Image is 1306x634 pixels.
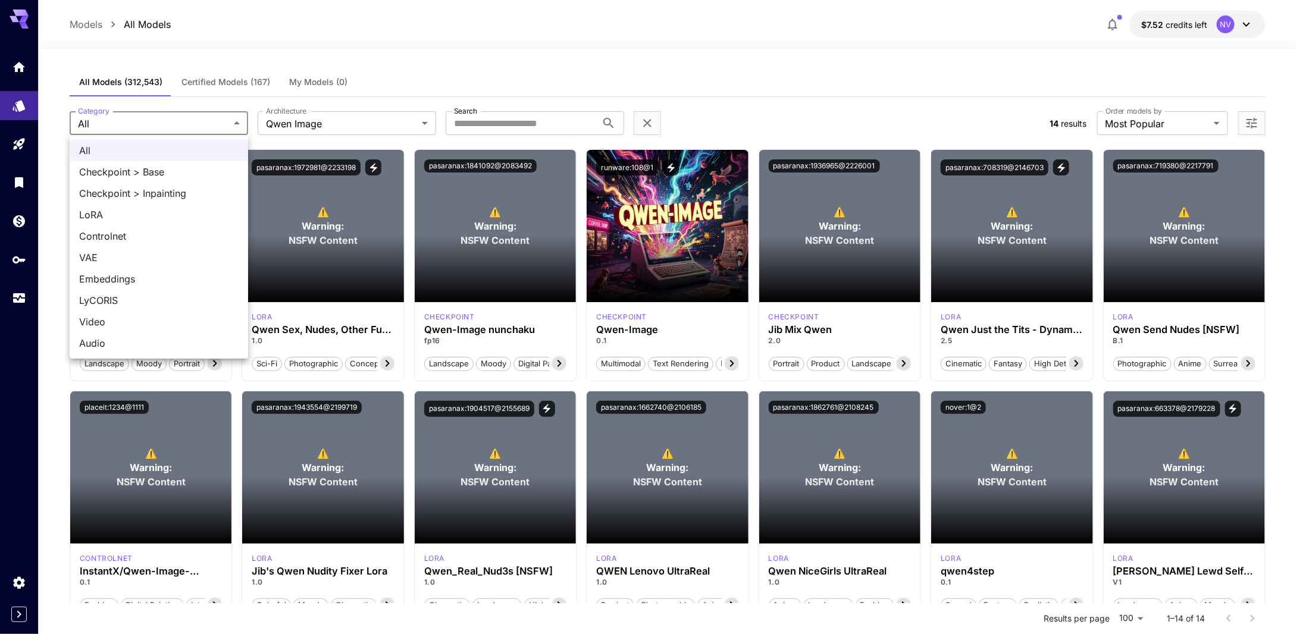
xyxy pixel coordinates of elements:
[79,250,239,265] span: VAE
[79,208,239,222] span: LoRA
[79,315,239,329] span: Video
[79,143,239,158] span: All
[79,229,239,243] span: Controlnet
[79,186,239,200] span: Checkpoint > Inpainting
[79,293,239,307] span: LyCORIS
[79,165,239,179] span: Checkpoint > Base
[79,336,239,350] span: Audio
[79,272,239,286] span: Embeddings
